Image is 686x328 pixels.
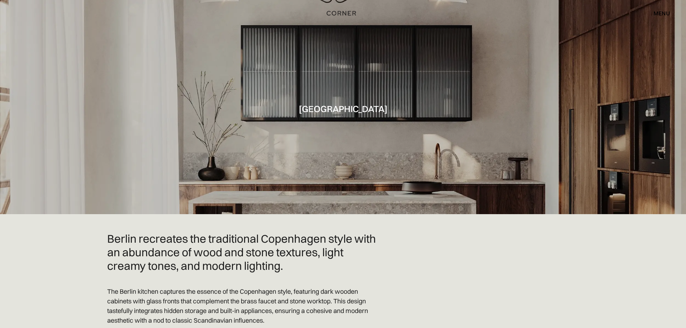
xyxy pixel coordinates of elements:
[107,287,379,325] p: The Berlin kitchen captures the essence of the Copenhagen style, featuring dark wooden cabinets w...
[107,232,379,272] h2: Berlin recreates the traditional Copenhagen style with an abundance of wood and stone textures, l...
[653,10,670,16] div: menu
[646,7,670,19] div: menu
[299,104,388,113] h1: [GEOGRAPHIC_DATA]
[318,9,368,18] a: home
